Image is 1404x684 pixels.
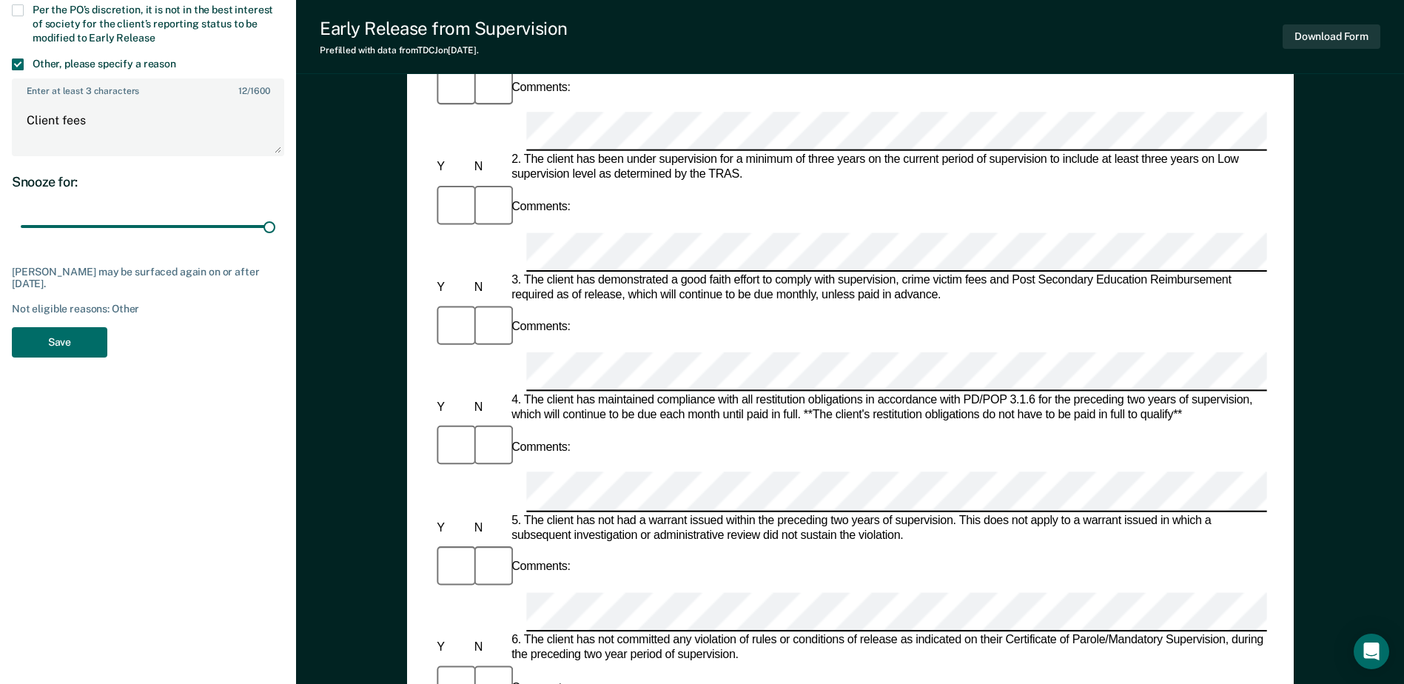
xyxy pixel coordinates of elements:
div: Y [434,400,471,415]
button: Save [12,327,107,358]
div: N [471,161,508,175]
div: Comments: [508,440,574,455]
div: Prefilled with data from TDCJ on [DATE] . [320,45,568,56]
div: Early Release from Supervision [320,18,568,39]
div: Not eligible reasons: Other [12,303,284,315]
div: Comments: [508,321,574,335]
div: 3. The client has demonstrated a good faith effort to comply with supervision, crime victim fees ... [508,273,1267,303]
div: N [471,281,508,295]
div: Snooze for: [12,174,284,190]
div: [PERSON_NAME] may be surfaced again on or after [DATE]. [12,266,284,291]
div: Open Intercom Messenger [1354,634,1389,669]
div: Comments: [508,80,574,95]
div: 2. The client has been under supervision for a minimum of three years on the current period of su... [508,153,1267,183]
label: Enter at least 3 characters [13,80,283,96]
span: Per the PO’s discretion, it is not in the best interest of society for the client’s reporting sta... [33,4,273,44]
textarea: Client fees [13,100,283,155]
div: Y [434,161,471,175]
div: 6. The client has not committed any violation of rules or conditions of release as indicated on t... [508,633,1267,663]
div: Comments: [508,200,574,215]
div: Y [434,520,471,535]
span: / 1600 [238,86,269,96]
span: Other, please specify a reason [33,58,176,70]
div: 5. The client has not had a warrant issued within the preceding two years of supervision. This do... [508,513,1267,543]
div: 4. The client has maintained compliance with all restitution obligations in accordance with PD/PO... [508,393,1267,423]
div: Y [434,640,471,655]
div: Y [434,281,471,295]
div: N [471,400,508,415]
span: 12 [238,86,247,96]
div: N [471,640,508,655]
div: Comments: [508,560,574,575]
button: Download Form [1283,24,1380,49]
div: N [471,520,508,535]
